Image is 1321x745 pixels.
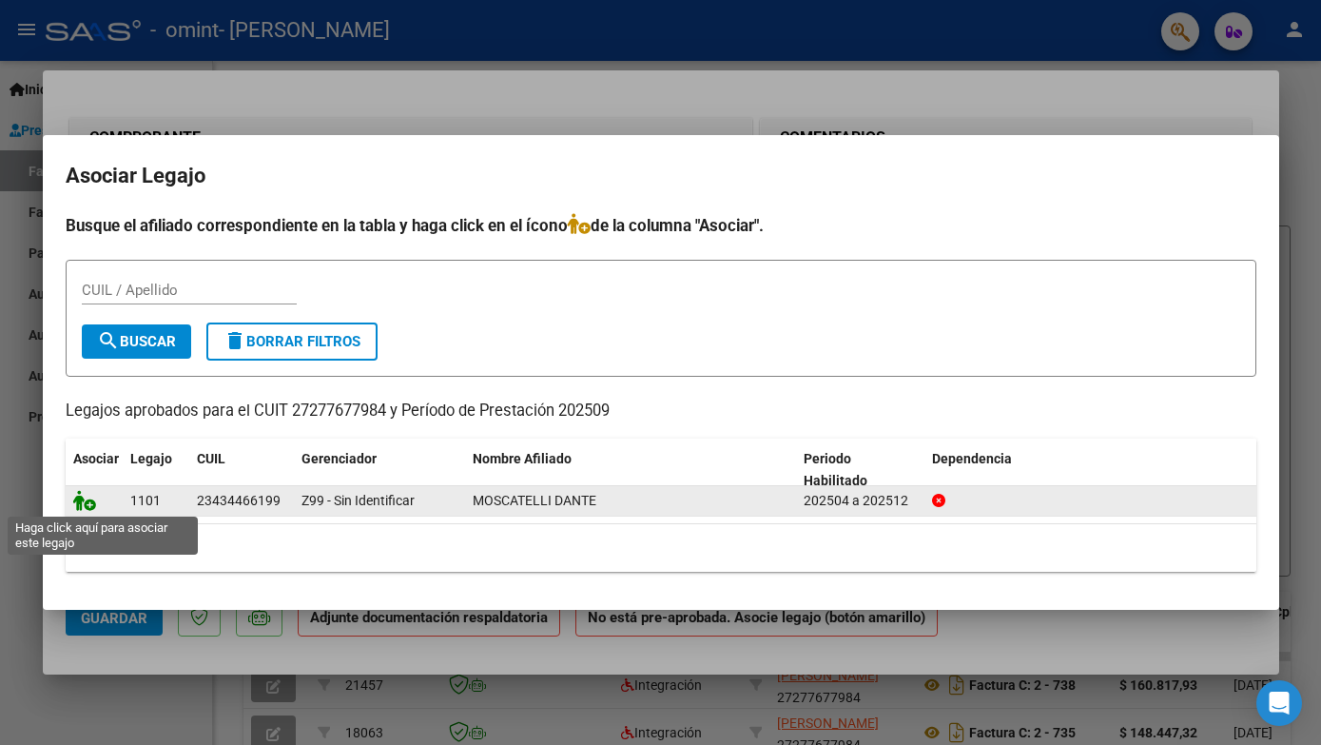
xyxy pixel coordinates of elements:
[66,524,1256,572] div: 1 registros
[97,333,176,350] span: Buscar
[66,400,1256,423] p: Legajos aprobados para el CUIT 27277677984 y Período de Prestación 202509
[223,333,360,350] span: Borrar Filtros
[465,439,797,501] datatable-header-cell: Nombre Afiliado
[66,439,123,501] datatable-header-cell: Asociar
[294,439,465,501] datatable-header-cell: Gerenciador
[82,324,191,359] button: Buscar
[130,493,161,508] span: 1101
[206,323,378,361] button: Borrar Filtros
[1256,680,1302,726] div: Open Intercom Messenger
[73,451,119,466] span: Asociar
[796,439,924,501] datatable-header-cell: Periodo Habilitado
[804,490,917,512] div: 202504 a 202512
[189,439,294,501] datatable-header-cell: CUIL
[932,451,1012,466] span: Dependencia
[804,451,867,488] span: Periodo Habilitado
[123,439,189,501] datatable-header-cell: Legajo
[301,493,415,508] span: Z99 - Sin Identificar
[97,329,120,352] mat-icon: search
[473,451,572,466] span: Nombre Afiliado
[66,213,1256,238] h4: Busque el afiliado correspondiente en la tabla y haga click en el ícono de la columna "Asociar".
[473,493,596,508] span: MOSCATELLI DANTE
[66,158,1256,194] h2: Asociar Legajo
[197,490,281,512] div: 23434466199
[197,451,225,466] span: CUIL
[130,451,172,466] span: Legajo
[223,329,246,352] mat-icon: delete
[301,451,377,466] span: Gerenciador
[924,439,1256,501] datatable-header-cell: Dependencia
